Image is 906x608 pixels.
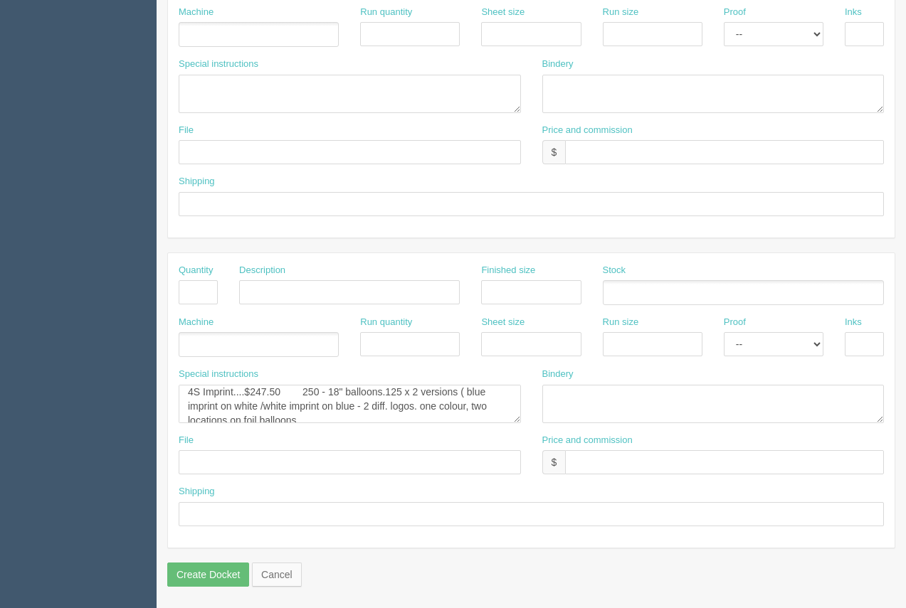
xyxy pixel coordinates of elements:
[179,124,194,137] label: File
[542,434,633,447] label: Price and commission
[179,385,521,423] textarea: 4S Imprint....$247.50 2250 - 12" balloons.1125 x 2 versions ( blue imprint on white /white imprin...
[179,368,258,381] label: Special instructions
[542,140,566,164] div: $
[179,316,214,329] label: Machine
[179,434,194,447] label: File
[239,264,285,277] label: Description
[724,6,746,19] label: Proof
[252,562,302,587] a: Cancel
[845,6,862,19] label: Inks
[179,485,215,498] label: Shipping
[542,124,633,137] label: Price and commission
[542,450,566,474] div: $
[360,316,412,329] label: Run quantity
[179,264,213,277] label: Quantity
[603,316,639,329] label: Run size
[167,562,249,587] input: Create Docket
[542,58,574,71] label: Bindery
[179,175,215,188] label: Shipping
[542,368,574,381] label: Bindery
[481,316,525,329] label: Sheet size
[481,264,535,277] label: Finished size
[481,6,525,19] label: Sheet size
[603,264,626,277] label: Stock
[724,316,746,329] label: Proof
[179,6,214,19] label: Machine
[845,316,862,329] label: Inks
[603,6,639,19] label: Run size
[261,569,293,580] span: translation missing: en.helpers.links.cancel
[179,58,258,71] label: Special instructions
[360,6,412,19] label: Run quantity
